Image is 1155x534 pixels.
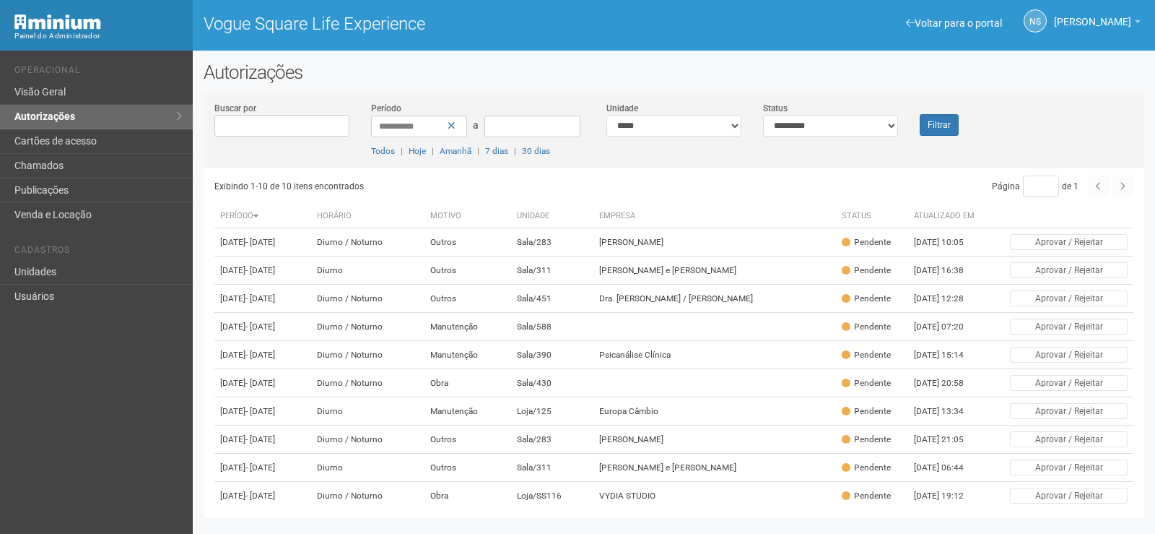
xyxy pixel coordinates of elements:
[424,257,511,285] td: Outros
[409,146,426,156] a: Hoje
[424,397,511,426] td: Manutenção
[842,462,891,474] div: Pendente
[842,236,891,249] div: Pendente
[311,426,424,454] td: Diurno / Noturno
[842,349,891,361] div: Pendente
[214,369,312,397] td: [DATE]
[204,61,1144,83] h2: Autorizações
[593,285,835,313] td: Dra. [PERSON_NAME] / [PERSON_NAME]
[763,102,788,115] label: Status
[1010,460,1128,475] button: Aprovar / Rejeitar
[908,482,988,510] td: [DATE] 19:12
[401,146,403,156] span: |
[511,228,593,257] td: Sala/283
[214,228,312,257] td: [DATE]
[245,265,275,275] span: - [DATE]
[522,146,550,156] a: 30 dias
[311,228,424,257] td: Diurno / Noturno
[14,30,182,43] div: Painel do Administrador
[908,426,988,454] td: [DATE] 21:05
[908,257,988,285] td: [DATE] 16:38
[514,146,516,156] span: |
[311,482,424,510] td: Diurno / Noturno
[311,397,424,426] td: Diurno
[1010,347,1128,363] button: Aprovar / Rejeitar
[311,257,424,285] td: Diurno
[1010,262,1128,278] button: Aprovar / Rejeitar
[511,341,593,369] td: Sala/390
[245,350,275,360] span: - [DATE]
[424,228,511,257] td: Outros
[371,102,401,115] label: Período
[311,341,424,369] td: Diurno / Noturno
[214,482,312,510] td: [DATE]
[424,369,511,397] td: Obra
[371,146,395,156] a: Todos
[311,285,424,313] td: Diurno / Noturno
[842,264,891,277] div: Pendente
[424,313,511,341] td: Manutenção
[593,426,835,454] td: [PERSON_NAME]
[1010,375,1128,391] button: Aprovar / Rejeitar
[511,454,593,482] td: Sala/311
[214,313,312,341] td: [DATE]
[440,146,471,156] a: Amanhã
[511,257,593,285] td: Sala/311
[511,482,593,510] td: Loja/SS116
[214,426,312,454] td: [DATE]
[842,490,891,502] div: Pendente
[842,434,891,446] div: Pendente
[1010,488,1128,504] button: Aprovar / Rejeitar
[214,176,674,197] div: Exibindo 1-10 de 10 itens encontrados
[245,491,275,501] span: - [DATE]
[214,257,312,285] td: [DATE]
[593,257,835,285] td: [PERSON_NAME] e [PERSON_NAME]
[908,454,988,482] td: [DATE] 06:44
[245,378,275,388] span: - [DATE]
[424,285,511,313] td: Outros
[245,406,275,416] span: - [DATE]
[906,17,1002,29] a: Voltar para o portal
[311,369,424,397] td: Diurno / Noturno
[432,146,434,156] span: |
[908,204,988,228] th: Atualizado em
[245,462,275,473] span: - [DATE]
[842,321,891,333] div: Pendente
[593,228,835,257] td: [PERSON_NAME]
[1010,403,1128,419] button: Aprovar / Rejeitar
[245,237,275,247] span: - [DATE]
[842,405,891,418] div: Pendente
[593,397,835,426] td: Europa Câmbio
[908,228,988,257] td: [DATE] 10:05
[511,369,593,397] td: Sala/430
[311,313,424,341] td: Diurno / Noturno
[606,102,638,115] label: Unidade
[424,454,511,482] td: Outros
[593,204,835,228] th: Empresa
[424,482,511,510] td: Obra
[311,204,424,228] th: Horário
[992,181,1078,191] span: Página de 1
[593,454,835,482] td: [PERSON_NAME] e [PERSON_NAME]
[477,146,479,156] span: |
[424,204,511,228] th: Motivo
[485,146,508,156] a: 7 dias
[214,285,312,313] td: [DATE]
[511,204,593,228] th: Unidade
[424,426,511,454] td: Outros
[245,434,275,444] span: - [DATE]
[908,397,988,426] td: [DATE] 13:34
[511,426,593,454] td: Sala/283
[245,322,275,332] span: - [DATE]
[908,313,988,341] td: [DATE] 07:20
[204,14,663,33] h1: Vogue Square Life Experience
[1054,18,1141,30] a: [PERSON_NAME]
[14,245,182,260] li: Cadastros
[511,397,593,426] td: Loja/125
[1010,319,1128,335] button: Aprovar / Rejeitar
[920,114,959,136] button: Filtrar
[214,454,312,482] td: [DATE]
[214,102,256,115] label: Buscar por
[1010,431,1128,447] button: Aprovar / Rejeitar
[214,204,312,228] th: Período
